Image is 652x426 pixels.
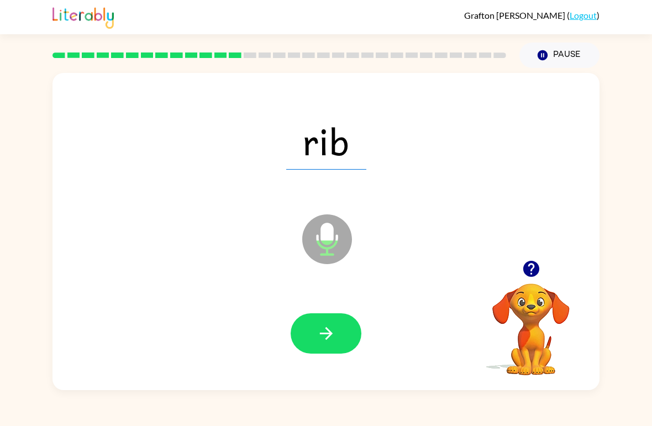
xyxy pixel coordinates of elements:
img: Literably [52,4,114,29]
a: Logout [570,10,597,20]
span: rib [286,112,366,170]
div: ( ) [464,10,600,20]
video: Your browser must support playing .mp4 files to use Literably. Please try using another browser. [476,266,586,377]
button: Pause [519,43,600,68]
span: Grafton [PERSON_NAME] [464,10,567,20]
